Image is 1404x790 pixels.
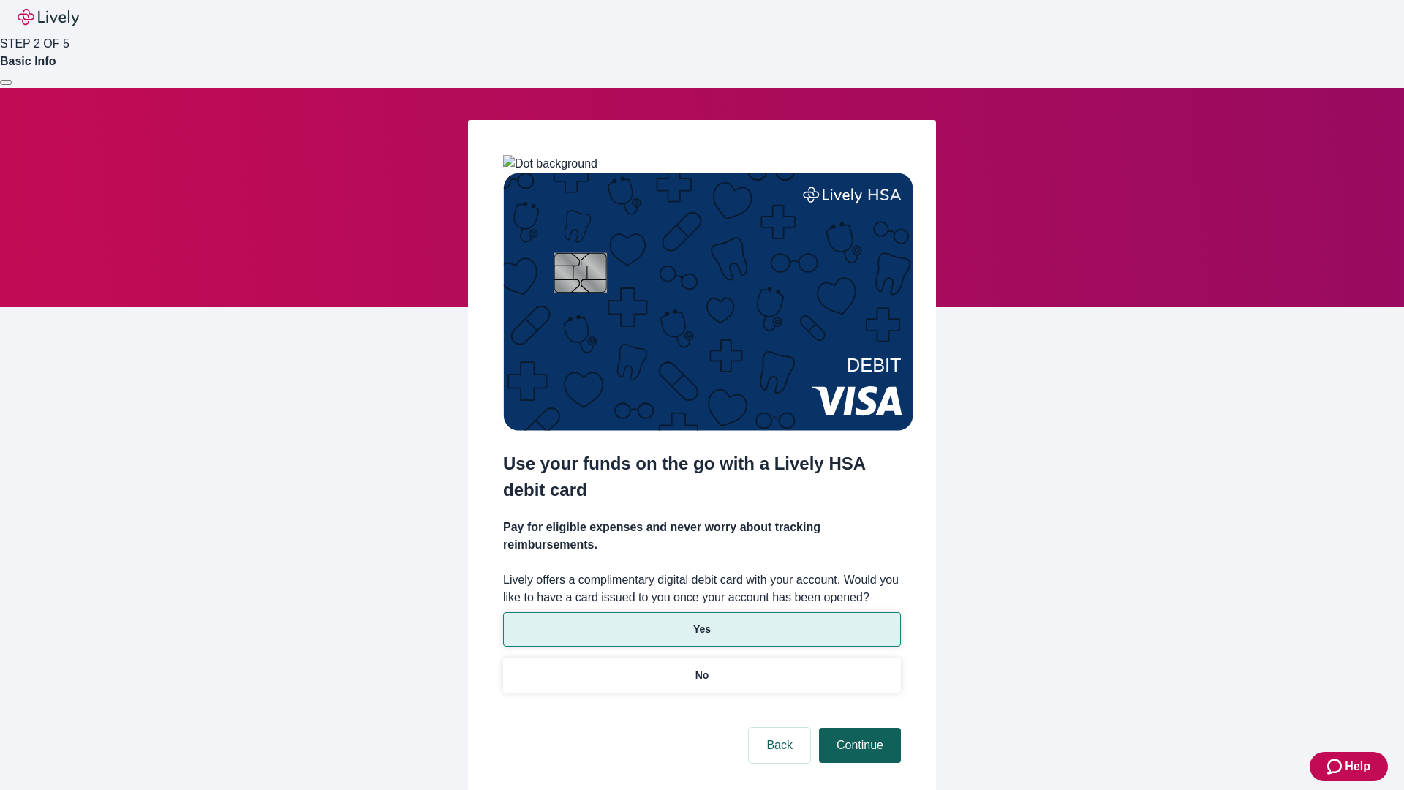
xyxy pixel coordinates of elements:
[503,173,913,431] img: Debit card
[503,658,901,693] button: No
[1327,758,1345,775] svg: Zendesk support icon
[503,612,901,647] button: Yes
[18,9,79,26] img: Lively
[1310,752,1388,781] button: Zendesk support iconHelp
[695,668,709,683] p: No
[503,451,901,503] h2: Use your funds on the go with a Lively HSA debit card
[693,622,711,637] p: Yes
[749,728,810,763] button: Back
[819,728,901,763] button: Continue
[1345,758,1370,775] span: Help
[503,571,901,606] label: Lively offers a complimentary digital debit card with your account. Would you like to have a card...
[503,155,597,173] img: Dot background
[503,519,901,554] h4: Pay for eligible expenses and never worry about tracking reimbursements.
